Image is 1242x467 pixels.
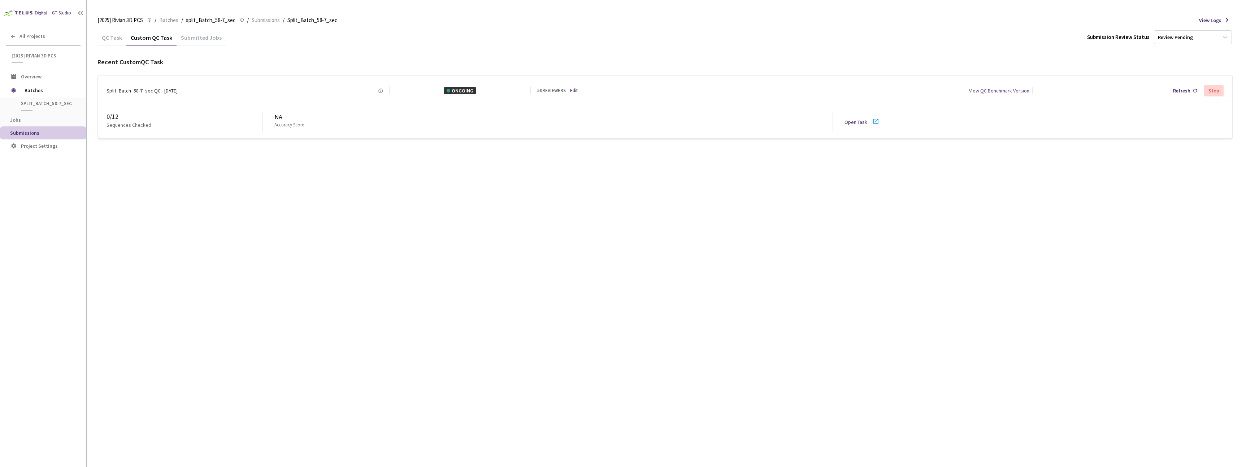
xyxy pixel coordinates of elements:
[247,16,249,25] li: /
[1199,17,1221,24] span: View Logs
[126,34,177,46] div: Custom QC Task
[159,16,178,25] span: Batches
[1208,88,1219,94] div: Stop
[12,53,76,59] span: [2025] Rivian 3D PCS
[252,16,280,25] span: Submissions
[274,122,304,129] p: Accuracy Score
[250,16,281,24] a: Submissions
[444,87,476,94] div: ONGOING
[177,34,226,46] div: Submitted Jobs
[97,34,126,46] div: QC Task
[283,16,285,25] li: /
[186,16,235,25] span: split_Batch_58-7_sec
[107,87,178,94] div: Split_Batch_58-7_sec QC - [DATE]
[10,117,21,123] span: Jobs
[155,16,156,25] li: /
[844,119,867,125] a: Open Task
[181,16,183,25] li: /
[537,87,566,94] div: 50 REVIEWERS
[97,57,1233,67] div: Recent Custom QC Task
[1158,34,1193,41] div: Review Pending
[1173,87,1190,94] div: Refresh
[52,10,71,17] div: GT Studio
[21,143,58,149] span: Project Settings
[107,121,151,129] p: Sequences Checked
[21,73,42,80] span: Overview
[107,112,262,121] div: 0 / 12
[570,87,578,94] a: Edit
[158,16,180,24] a: Batches
[274,112,833,122] div: NA
[287,16,337,25] span: Split_Batch_58-7_sec
[25,83,74,98] span: Batches
[19,33,45,39] span: All Projects
[97,16,143,25] span: [2025] Rivian 3D PCS
[10,130,39,136] span: Submissions
[1087,33,1150,41] div: Submission Review Status
[21,100,74,107] span: split_Batch_58-7_sec
[969,87,1029,94] div: View QC Benchmark Version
